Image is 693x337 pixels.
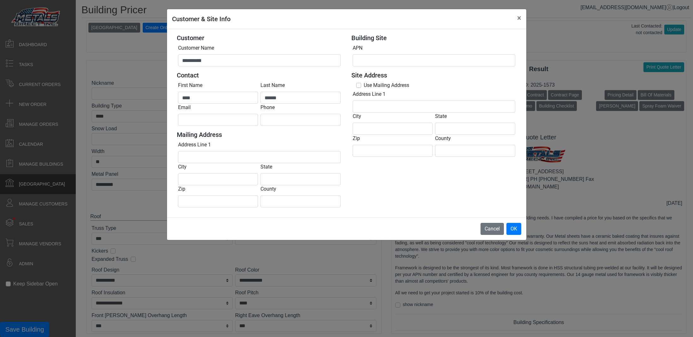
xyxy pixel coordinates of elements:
[172,14,230,24] h5: Customer & Site Info
[178,104,191,111] label: Email
[178,82,202,89] label: First Name
[353,44,362,52] label: APN
[178,185,185,193] label: Zip
[353,90,385,98] label: Address Line 1
[260,104,275,111] label: Phone
[260,82,285,89] label: Last Name
[177,131,342,138] h5: Mailing Address
[481,223,504,235] button: Cancel
[351,71,517,79] h5: Site Address
[353,113,361,120] label: City
[178,141,211,149] label: Address Line 1
[506,223,521,235] button: OK
[512,9,526,27] button: Close
[178,44,214,52] label: Customer Name
[260,163,272,171] label: State
[177,34,342,42] h5: Customer
[351,34,517,42] h5: Building Site
[177,71,342,79] h5: Contact
[353,135,360,142] label: Zip
[435,113,447,120] label: State
[260,185,276,193] label: County
[178,163,187,171] label: City
[364,82,409,89] label: Use Mailing Address
[435,135,451,142] label: County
